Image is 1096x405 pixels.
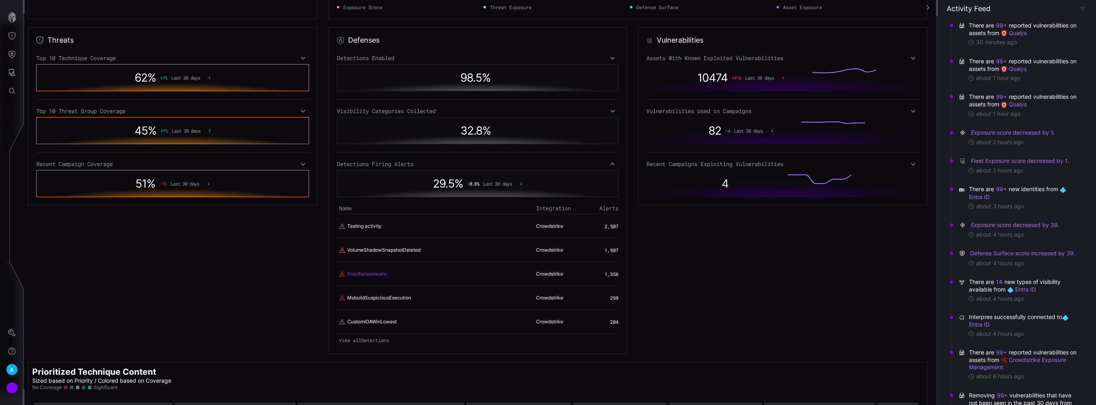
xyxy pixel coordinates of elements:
[697,71,728,84] span: 10474
[347,294,411,301] a: MsbuildSuspiciousExecution
[610,319,618,325] span: 204
[536,223,563,229] a: Crowdstrike
[32,377,923,384] p: Sized based on Priority / Colored based on Coverage
[460,124,491,137] span: 32.8 %
[996,391,1008,399] button: 99+
[1060,187,1066,193] img: Azure AD
[581,203,618,214] th: Alerts
[172,128,200,133] span: Last 30 days
[536,247,563,253] a: Crowdstrike
[745,75,774,80] span: Last 30 days
[969,356,1068,370] a: Crowdstrike Exposure Management
[969,186,1068,200] a: Entra ID
[1001,30,1007,37] img: Qualys VMDR
[490,4,532,11] span: Threat Exposure
[467,181,479,186] span: -8.6 %
[0,360,23,379] button: A
[36,108,309,115] div: Top 10 Threat Group Coverage
[976,110,1020,117] time: about 1 hour ago
[971,157,1069,165] button: Fleet Exposure score decreased by 1.
[159,181,166,186] span: -1 %
[534,203,581,214] th: Integration
[969,313,1078,328] span: Interpres successfully connected to
[347,247,421,254] a: VolumeShadowSnapshotDeleted
[347,318,397,325] a: CustomIOAWinLowest
[976,330,1024,337] time: about 4 hours ago
[646,160,919,168] div: Recent Campaigns Exploiting Vulnerabilities
[969,313,1070,327] a: Entra ID
[160,75,167,80] span: + 1 %
[996,278,1003,286] button: 14
[969,57,1078,72] span: There are reported vulnerabilities on assets from
[646,108,919,115] div: Vulnerabilities Used in Campaigns
[976,231,1024,238] time: about 4 hours ago
[1001,101,1027,108] a: Qualys
[976,39,1017,46] time: 30 minutes ago
[783,4,822,11] span: Asset Exposure
[32,384,62,391] span: No Coverage
[969,185,1078,200] span: There are new identities from
[10,366,14,374] span: A
[708,124,721,137] span: 82
[94,384,117,391] span: Significant
[976,260,1024,267] time: about 4 hours ago
[536,319,563,325] a: Crowdstrike
[337,108,619,115] div: Visibility Categories Collected
[343,4,382,11] span: Exposure Score
[1007,287,1014,293] img: Azure AD
[969,22,1078,37] span: There are reported vulnerabilities on assets from
[433,177,463,190] span: 29.5 %
[976,74,1020,82] time: about 1 hour ago
[536,295,563,301] a: Crowdstrike
[1001,102,1007,108] img: Qualys VMDR
[135,177,155,190] span: 51 %
[460,71,491,84] span: 98.5 %
[36,160,309,168] div: Recent Campaign Coverage
[725,128,730,133] span: -4
[970,249,1076,257] button: Defense Surface score increased by 39.
[971,129,1055,137] button: Exposure score decreased by 1.
[732,75,741,80] span: + 416
[969,93,1078,108] span: There are reported vulnerabilities on assets from
[47,35,74,45] h2: Threats
[347,270,387,278] a: ProcRansomware
[976,167,1024,174] time: about 2 hours ago
[976,373,1024,380] time: about 6 hours ago
[1001,66,1007,72] img: Qualys VMDR
[976,295,1024,302] time: about 4 hours ago
[347,223,382,230] a: Testing activity
[483,181,512,186] span: Last 30 days
[646,55,919,62] div: Assets With Known Exploited Vulnerabilities
[722,177,728,190] span: 4
[32,366,923,377] h2: Prioritized Technique Content
[734,128,763,133] span: Last 30 days
[996,22,1007,29] button: 99+
[170,181,199,186] span: Last 30 days
[1007,286,1036,293] a: Entra ID
[610,295,618,301] span: 299
[36,55,309,62] div: Top 10 Technique Coverage
[996,93,1007,101] button: 99+
[348,35,380,45] h2: Defenses
[971,221,1060,229] button: Exposure score decreased by 39.
[337,203,534,214] th: Name
[996,57,1007,65] button: 99+
[337,335,619,346] a: View allDetections
[657,35,703,45] h2: Vulnerabilities
[605,247,618,253] span: 1,987
[996,185,1007,193] button: 99+
[969,278,1078,293] span: There are new types of visibility available from
[605,271,618,277] span: 1,356
[536,271,563,277] a: Crowdstrike
[976,203,1024,210] time: about 3 hours ago
[135,71,156,84] span: 62 %
[1062,315,1069,321] img: Azure AD
[135,124,157,137] span: 45 %
[947,4,990,13] h4: Activity Feed
[171,75,200,80] span: Last 30 days
[976,139,1024,146] time: about 2 hours ago
[337,55,619,62] div: Detections Enabled
[1001,357,1007,364] img: Crowdstrike Falcon Spotlight Devices
[160,128,168,133] span: + 1 %
[1001,65,1027,72] a: Qualys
